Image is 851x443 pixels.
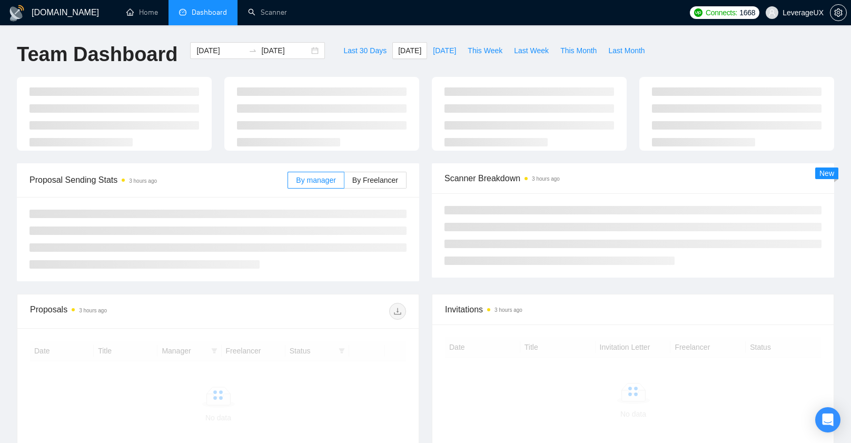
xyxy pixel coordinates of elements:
[343,45,387,56] span: Last 30 Days
[830,8,846,17] span: setting
[427,42,462,59] button: [DATE]
[494,307,522,313] time: 3 hours ago
[126,8,158,17] a: homeHome
[433,45,456,56] span: [DATE]
[819,169,834,178] span: New
[602,42,650,59] button: Last Month
[444,172,822,185] span: Scanner Breakdown
[608,45,645,56] span: Last Month
[30,303,218,320] div: Proposals
[468,45,502,56] span: This Week
[398,45,421,56] span: [DATE]
[8,5,25,22] img: logo
[17,42,177,67] h1: Team Dashboard
[445,303,821,316] span: Invitations
[739,7,755,18] span: 1668
[338,42,392,59] button: Last 30 Days
[815,407,840,432] div: Open Intercom Messenger
[179,8,186,16] span: dashboard
[560,45,597,56] span: This Month
[508,42,555,59] button: Last Week
[532,176,560,182] time: 3 hours ago
[462,42,508,59] button: This Week
[196,45,244,56] input: Start date
[192,8,227,17] span: Dashboard
[248,8,287,17] a: searchScanner
[514,45,549,56] span: Last Week
[392,42,427,59] button: [DATE]
[830,4,847,21] button: setting
[249,46,257,55] span: swap-right
[768,9,776,16] span: user
[249,46,257,55] span: to
[555,42,602,59] button: This Month
[352,176,398,184] span: By Freelancer
[830,8,847,17] a: setting
[261,45,309,56] input: End date
[296,176,335,184] span: By manager
[706,7,737,18] span: Connects:
[129,178,157,184] time: 3 hours ago
[694,8,702,17] img: upwork-logo.png
[79,308,107,313] time: 3 hours ago
[29,173,288,186] span: Proposal Sending Stats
